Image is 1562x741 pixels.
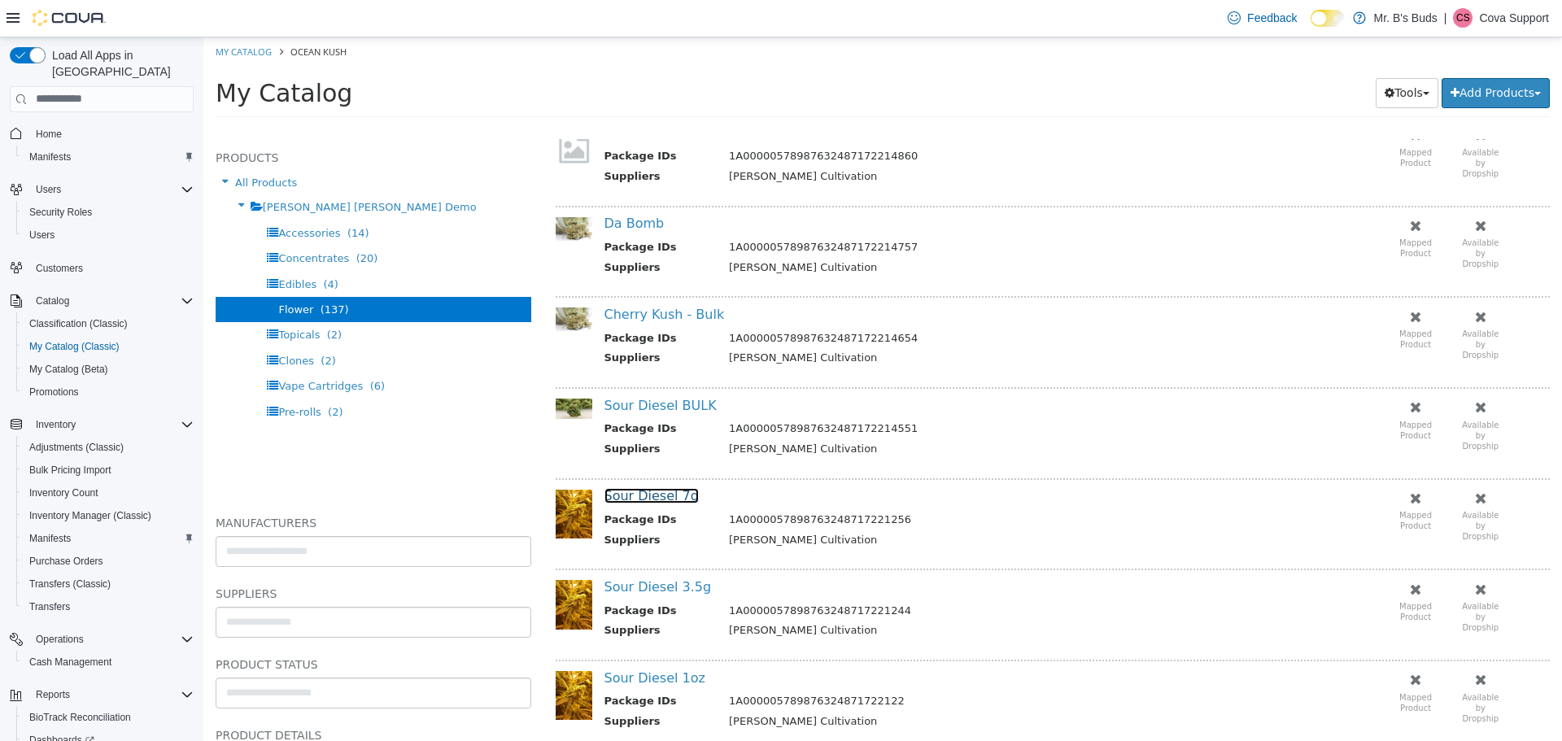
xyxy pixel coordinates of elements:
button: Manifests [16,527,200,550]
button: Operations [29,630,90,649]
span: Feedback [1247,10,1297,26]
span: Manifests [29,150,71,163]
td: 1A0000057898763248717221244 [513,565,1077,586]
small: Mapped Product [1196,656,1228,675]
small: Mapped Product [1196,564,1228,584]
small: Available by Dropship [1259,292,1295,322]
span: Reports [29,685,194,704]
td: [PERSON_NAME] Cultivation [513,403,1077,424]
small: Mapped Product [1196,111,1228,130]
span: Bulk Pricing Import [29,464,111,477]
td: [PERSON_NAME] Cultivation [513,495,1077,515]
span: CS [1456,8,1470,28]
th: Package IDs [401,293,514,313]
small: Available by Dropship [1259,564,1295,595]
span: Ocean Kush [87,8,143,20]
button: Users [29,180,68,199]
td: [PERSON_NAME] Cultivation [513,222,1077,242]
small: Mapped Product [1196,292,1228,312]
span: All Products [32,139,94,151]
a: Classification (Classic) [23,314,134,333]
span: Classification (Classic) [23,314,194,333]
img: 150 [352,361,389,381]
button: Customers [3,256,200,280]
h5: Products [12,111,328,130]
span: Accessories [75,190,137,202]
a: Adjustments (Classic) [23,438,130,457]
span: Purchase Orders [29,555,103,568]
span: (20) [153,215,175,227]
span: (6) [167,342,181,355]
button: Bulk Pricing Import [16,459,200,482]
span: Manifests [23,529,194,548]
img: 150 [352,452,389,501]
span: Users [23,225,194,245]
span: Inventory Count [29,486,98,499]
span: My Catalog (Classic) [23,337,194,356]
h5: Product Status [12,617,328,637]
td: 1A00000578987632487172214551 [513,383,1077,403]
small: Available by Dropship [1259,111,1295,141]
td: [PERSON_NAME] Cultivation [513,312,1077,333]
div: Cova Support [1453,8,1473,28]
button: Catalog [29,291,76,311]
th: Suppliers [401,403,514,424]
button: Inventory [3,413,200,436]
a: Inventory Manager (Classic) [23,506,158,525]
span: (4) [120,241,134,253]
a: Cherry Kush - Bulk [401,269,521,285]
a: My Catalog (Classic) [23,337,126,356]
button: Transfers (Classic) [16,573,200,595]
span: (2) [124,368,139,381]
span: Manifests [29,532,71,545]
span: Classification (Classic) [29,317,128,330]
h5: Product Details [12,688,328,708]
img: Cova [33,10,106,26]
a: Transfers [23,597,76,617]
img: 150 [352,543,389,591]
span: Cash Management [23,652,194,672]
a: Security Roles [23,203,98,222]
a: Sour Diesel 3.5g [401,542,508,557]
button: Classification (Classic) [16,312,200,335]
span: Adjustments (Classic) [29,441,124,454]
a: Bulk Pricing Import [23,460,118,480]
a: Ocean Kush [401,88,478,103]
span: Users [36,183,61,196]
th: Suppliers [401,676,514,696]
span: Promotions [23,382,194,402]
span: Transfers [23,597,194,617]
span: Home [36,128,62,141]
span: Users [29,229,55,242]
a: Users [23,225,61,245]
span: Purchase Orders [23,551,194,571]
button: Transfers [16,595,200,618]
th: Suppliers [401,312,514,333]
span: Inventory [29,415,194,434]
a: Manifests [23,529,77,548]
span: Customers [36,262,83,275]
a: Sour Diesel 7g [401,451,495,466]
a: Inventory Count [23,483,105,503]
td: [PERSON_NAME] Cultivation [513,585,1077,605]
span: Inventory Manager (Classic) [29,509,151,522]
span: Operations [36,633,84,646]
a: Promotions [23,382,85,402]
span: Pre-rolls [75,368,117,381]
small: Mapped Product [1196,383,1228,403]
button: Adjustments (Classic) [16,436,200,459]
a: Home [29,124,68,144]
img: 150 [352,270,389,294]
button: Home [3,122,200,146]
span: [PERSON_NAME] [PERSON_NAME] Demo [59,163,273,176]
small: Available by Dropship [1259,656,1295,686]
button: Reports [29,685,76,704]
p: | [1444,8,1447,28]
p: Mr. B's Buds [1374,8,1438,28]
img: 150 [352,634,389,682]
span: Promotions [29,386,79,399]
span: Vape Cartridges [75,342,159,355]
a: Transfers (Classic) [23,574,117,594]
th: Suppliers [401,495,514,515]
th: Suppliers [401,585,514,605]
